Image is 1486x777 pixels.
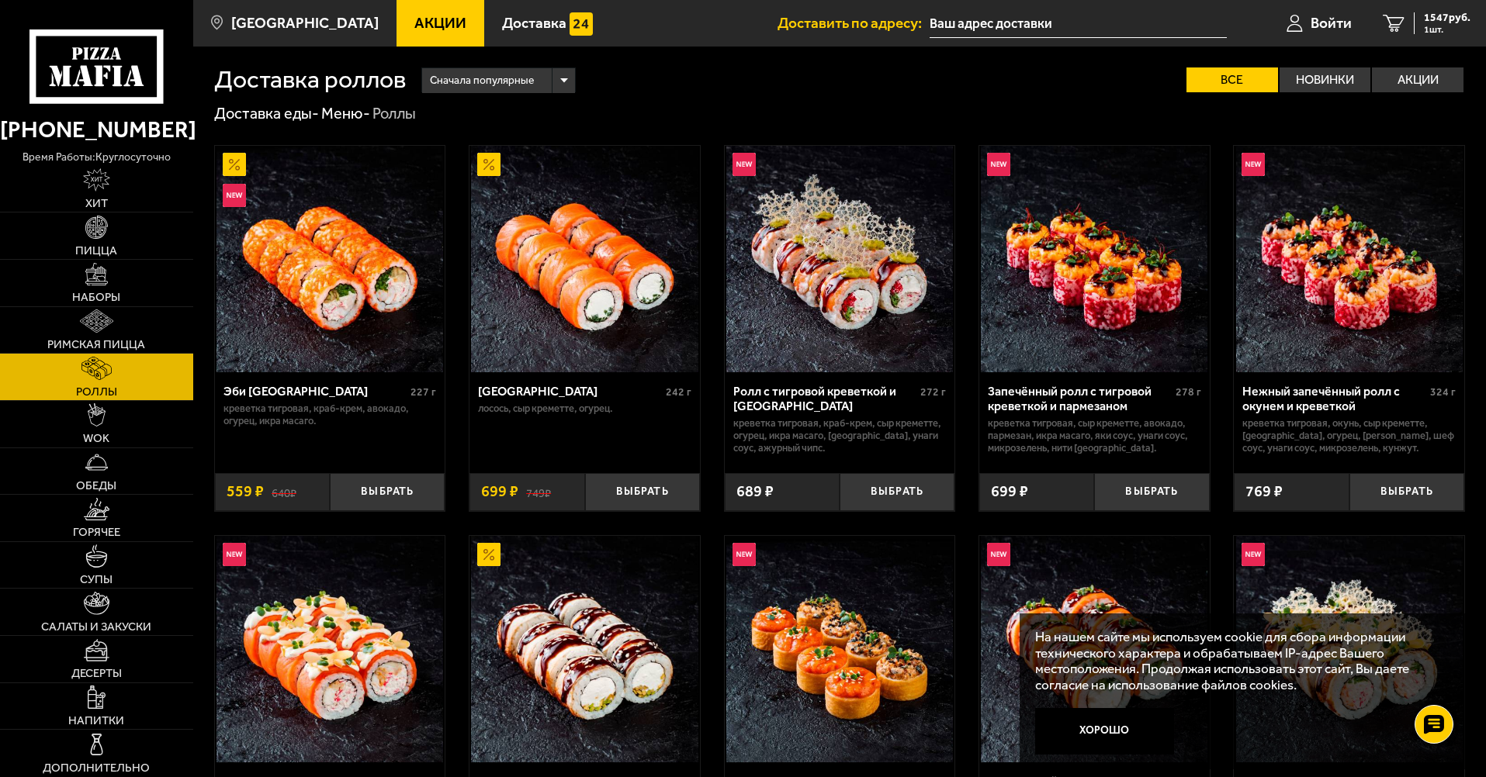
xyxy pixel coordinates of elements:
[1186,67,1278,92] label: Все
[223,184,246,207] img: Новинка
[215,536,445,762] a: НовинкаРолл с окунем в темпуре и лососем
[68,715,124,727] span: Напитки
[733,384,917,413] div: Ролл с тигровой креветкой и [GEOGRAPHIC_DATA]
[72,292,120,303] span: Наборы
[987,543,1010,566] img: Новинка
[1242,417,1456,454] p: креветка тигровая, окунь, Сыр креметте, [GEOGRAPHIC_DATA], огурец, [PERSON_NAME], шеф соус, унаги...
[920,385,946,399] span: 272 г
[1424,12,1470,23] span: 1547 руб.
[478,402,691,415] p: лосось, Сыр креметте, огурец.
[214,67,406,92] h1: Доставка роллов
[981,146,1207,372] img: Запечённый ролл с тигровой креветкой и пармезаном
[988,384,1172,413] div: Запечённый ролл с тигровой креветкой и пармезаном
[47,339,145,351] span: Римская пицца
[726,146,953,372] img: Ролл с тигровой креветкой и Гуакамоле
[223,402,437,427] p: креветка тигровая, краб-крем, авокадо, огурец, икра масаго.
[526,484,551,499] s: 749 ₽
[1035,708,1175,755] button: Хорошо
[414,16,466,30] span: Акции
[430,66,534,95] span: Сначала популярные
[214,104,319,123] a: Доставка еды-
[1234,536,1464,762] a: НовинкаРолл Калипсо с угрём и креветкой
[223,543,246,566] img: Новинка
[725,146,955,372] a: НовинкаРолл с тигровой креветкой и Гуакамоле
[666,385,691,399] span: 242 г
[469,536,700,762] a: АкционныйФиладельфия в угре
[215,146,445,372] a: АкционныйНовинкаЭби Калифорния
[75,245,117,257] span: Пицца
[1280,67,1371,92] label: Новинки
[471,536,698,762] img: Филадельфия в угре
[733,417,947,454] p: креветка тигровая, краб-крем, Сыр креметте, огурец, икра масаго, [GEOGRAPHIC_DATA], унаги соус, а...
[981,536,1207,762] img: Запеченный ролл Гурмэ с лососем и угрём
[991,484,1028,499] span: 699 ₽
[76,480,116,492] span: Обеды
[1236,536,1463,762] img: Ролл Калипсо с угрём и креветкой
[736,484,774,499] span: 689 ₽
[231,16,379,30] span: [GEOGRAPHIC_DATA]
[481,484,518,499] span: 699 ₽
[1176,385,1201,399] span: 278 г
[1234,146,1464,372] a: НовинкаНежный запечённый ролл с окунем и креветкой
[76,386,117,398] span: Роллы
[1242,543,1265,566] img: Новинка
[979,146,1210,372] a: НовинкаЗапечённый ролл с тигровой креветкой и пармезаном
[1245,484,1283,499] span: 769 ₽
[1311,16,1352,30] span: Войти
[83,433,109,444] span: WOK
[930,9,1227,38] input: Ваш адрес доставки
[410,385,436,399] span: 227 г
[223,384,407,399] div: Эби [GEOGRAPHIC_DATA]
[477,153,501,176] img: Акционный
[570,12,593,36] img: 15daf4d41897b9f0e9f617042186c801.svg
[272,484,296,499] s: 640 ₽
[85,198,108,209] span: Хит
[1430,385,1456,399] span: 324 г
[1372,67,1463,92] label: Акции
[372,104,416,124] div: Роллы
[733,153,756,176] img: Новинка
[227,484,264,499] span: 559 ₽
[477,543,501,566] img: Акционный
[41,621,151,633] span: Салаты и закуски
[43,762,150,774] span: Дополнительно
[73,527,120,538] span: Горячее
[1035,629,1441,693] p: На нашем сайте мы используем cookie для сбора информации технического характера и обрабатываем IP...
[1236,146,1463,372] img: Нежный запечённый ролл с окунем и креветкой
[987,153,1010,176] img: Новинка
[216,146,443,372] img: Эби Калифорния
[1094,473,1209,511] button: Выбрать
[502,16,566,30] span: Доставка
[71,668,122,679] span: Десерты
[1242,153,1265,176] img: Новинка
[1424,25,1470,34] span: 1 шт.
[330,473,445,511] button: Выбрать
[778,16,930,30] span: Доставить по адресу:
[80,574,113,585] span: Супы
[1349,473,1464,511] button: Выбрать
[216,536,443,762] img: Ролл с окунем в темпуре и лососем
[585,473,700,511] button: Выбрать
[725,536,955,762] a: НовинкаРолл Дабл фиш с угрём и лососем в темпуре
[478,384,662,399] div: [GEOGRAPHIC_DATA]
[733,543,756,566] img: Новинка
[726,536,953,762] img: Ролл Дабл фиш с угрём и лососем в темпуре
[321,104,370,123] a: Меню-
[1242,384,1426,413] div: Нежный запечённый ролл с окунем и креветкой
[988,417,1201,454] p: креветка тигровая, Сыр креметте, авокадо, пармезан, икра масаго, яки соус, унаги соус, микрозелен...
[469,146,700,372] a: АкционныйФиладельфия
[840,473,954,511] button: Выбрать
[223,153,246,176] img: Акционный
[979,536,1210,762] a: НовинкаЗапеченный ролл Гурмэ с лососем и угрём
[471,146,698,372] img: Филадельфия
